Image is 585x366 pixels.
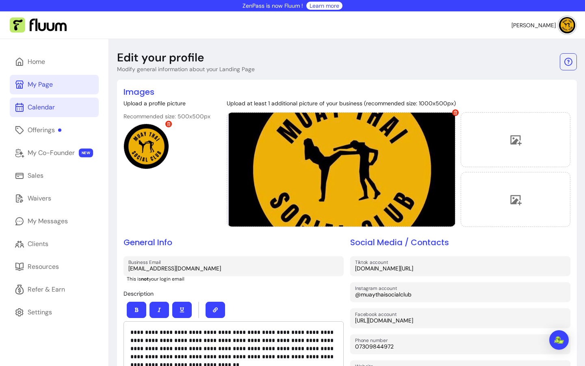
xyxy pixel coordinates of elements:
div: Calendar [28,102,55,112]
a: My Page [10,75,99,94]
img: https://d22cr2pskkweo8.cloudfront.net/19234bcf-8452-4990-a75e-9662500e95bf [124,124,169,169]
img: https://d22cr2pskkweo8.cloudfront.net/dc0c762b-9780-4532-9b9b-6d4be0d5898c [227,113,455,227]
label: Business Email [128,259,164,266]
span: Description [123,290,154,297]
div: Resources [28,262,59,272]
div: Profile picture [123,124,169,169]
a: Refer & Earn [10,280,99,299]
div: Sales [28,171,43,181]
input: Facebook account [355,316,565,325]
a: Learn more [310,2,339,10]
div: Clients [28,239,48,249]
p: Upload a profile picture [123,99,210,107]
a: My Co-Founder NEW [10,143,99,163]
label: Instagram account [355,285,400,292]
img: Fluum Logo [10,17,67,33]
div: Provider image 1 [227,112,456,227]
div: My Messages [28,216,68,226]
label: Tiktok account [355,259,391,266]
div: Home [28,57,45,67]
a: Waivers [10,189,99,208]
img: avatar [559,17,575,33]
p: ZenPass is now Fluum ! [243,2,303,10]
h2: Images [123,86,570,98]
div: My Co-Founder [28,148,75,158]
h2: General Info [123,237,344,248]
a: Home [10,52,99,72]
span: NEW [79,148,93,157]
a: Resources [10,257,99,277]
a: My Messages [10,211,99,231]
a: Settings [10,303,99,322]
span: [PERSON_NAME] [511,21,556,29]
div: Offerings [28,125,61,135]
input: Phone number [355,342,565,351]
a: Calendar [10,98,99,117]
a: Sales [10,166,99,185]
div: My Page [28,80,53,89]
a: Clients [10,234,99,254]
p: Upload at least 1 additional picture of your business (recommended size: 1000x500px) [227,99,570,107]
p: Edit your profile [117,50,204,65]
div: Settings [28,307,52,317]
div: Refer & Earn [28,285,65,294]
input: Instagram account [355,290,565,298]
div: Open Intercom Messenger [549,330,569,350]
label: Facebook account [355,311,399,318]
a: Offerings [10,120,99,140]
input: Business Email [128,264,339,272]
p: This is your login email [127,276,344,282]
label: Phone number [355,337,390,344]
b: not [141,276,149,282]
p: Recommended size: 500x500px [123,112,210,120]
p: Modify general information about your Landing Page [117,65,255,73]
button: avatar[PERSON_NAME] [511,17,575,33]
input: Tiktok account [355,264,565,272]
div: Waivers [28,194,51,203]
h2: Social Media / Contacts [350,237,570,248]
